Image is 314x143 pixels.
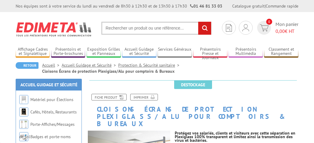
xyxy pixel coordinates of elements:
a: Accueil Guidage et Sécurité [20,82,77,87]
a: Présentoirs et Porte-brochures [51,47,85,57]
input: rechercher [198,22,211,35]
a: Imprimer [130,94,158,100]
a: Exposition Grilles et Panneaux [87,47,121,57]
a: Matériel pour Élections [30,97,73,102]
img: Porte-Affiches/Messages de sol [19,120,28,129]
strong: Protégez vos salariés, clients et visiteurs avec cette séparation en Plexiglass 100% transparent ... [175,130,295,143]
span: Mon panier [276,21,298,35]
img: Cafés, Hôtels, Restaurants [19,107,28,116]
li: Cloisons Écrans de protection Plexiglass/Alu pour comptoirs & Bureaux [42,68,174,74]
a: Classement et Rangement [264,47,298,57]
a: Cafés, Hôtels, Restaurants [30,109,77,115]
a: Présentoirs Presse et Journaux [193,47,227,57]
img: Matériel pour Élections [19,95,28,104]
a: Porte-Affiches/Messages de sol [19,122,75,139]
a: Protection & Sécurité sanitaire [118,62,182,68]
a: Accueil Guidage et Sécurité [62,62,118,68]
img: devis rapide [242,24,249,31]
a: Accueil Guidage et Sécurité [122,47,156,57]
img: Edimeta [16,18,92,40]
a: Services Généraux [158,47,192,57]
a: Commande rapide [266,3,298,9]
a: Présentoirs Multimédia [229,47,263,57]
div: | [232,3,298,9]
span: Destockage [174,81,212,89]
div: Nos équipes sont à votre service du lundi au vendredi de 8h30 à 12h30 et de 13h30 à 17h30 [16,3,222,9]
a: Accueil [42,62,62,68]
a: Catalogue gratuit [232,3,265,9]
a: Badges et porte-noms [30,134,71,139]
a: Retour [16,62,38,69]
a: Affichage Cadres et Signalétique [16,47,50,57]
strong: 01 46 81 33 03 [190,3,222,9]
a: devis rapide 0 Mon panier 0,00€ HT [256,21,298,35]
img: devis rapide [226,24,232,32]
span: € HT [276,28,298,35]
input: Rechercher un produit ou une référence... [101,22,211,35]
a: Fiche produit [91,94,127,100]
span: 0 [266,19,272,25]
span: 0,00 [276,28,285,34]
img: devis rapide [260,24,269,31]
